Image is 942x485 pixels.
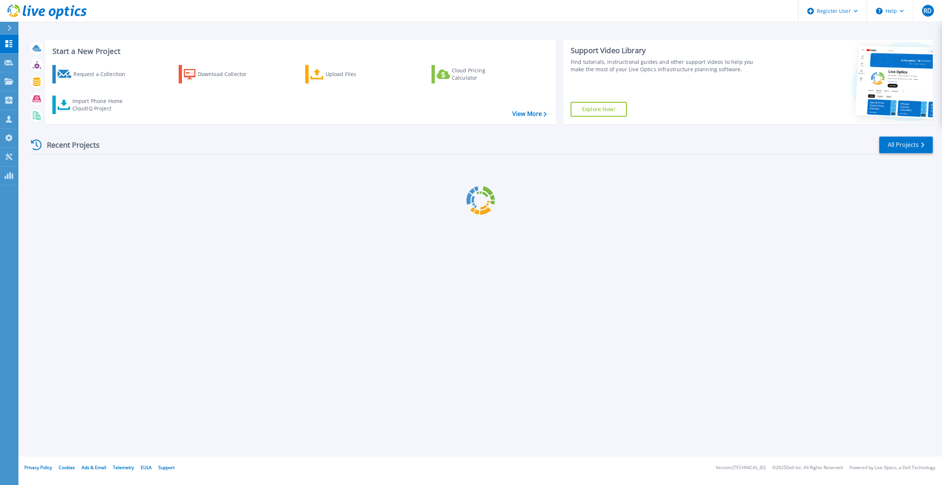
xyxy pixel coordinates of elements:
[716,465,766,470] li: Version: [TECHNICAL_ID]
[571,102,627,117] a: Explore Now!
[24,464,52,471] a: Privacy Policy
[512,110,547,117] a: View More
[141,464,152,471] a: EULA
[59,464,75,471] a: Cookies
[73,67,133,82] div: Request a Collection
[28,136,110,154] div: Recent Projects
[326,67,385,82] div: Upload Files
[849,465,935,470] li: Powered by Live Optics, a Dell Technology
[879,137,933,153] a: All Projects
[198,67,257,82] div: Download Collector
[52,47,546,55] h3: Start a New Project
[432,65,514,83] a: Cloud Pricing Calculator
[158,464,175,471] a: Support
[179,65,261,83] a: Download Collector
[924,8,932,14] span: RD
[305,65,388,83] a: Upload Files
[571,46,761,55] div: Support Video Library
[72,97,130,112] div: Import Phone Home CloudIQ Project
[52,65,135,83] a: Request a Collection
[571,58,761,73] div: Find tutorials, instructional guides and other support videos to help you make the most of your L...
[452,67,511,82] div: Cloud Pricing Calculator
[82,464,106,471] a: Ads & Email
[772,465,843,470] li: © 2025 Dell Inc. All Rights Reserved
[113,464,134,471] a: Telemetry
